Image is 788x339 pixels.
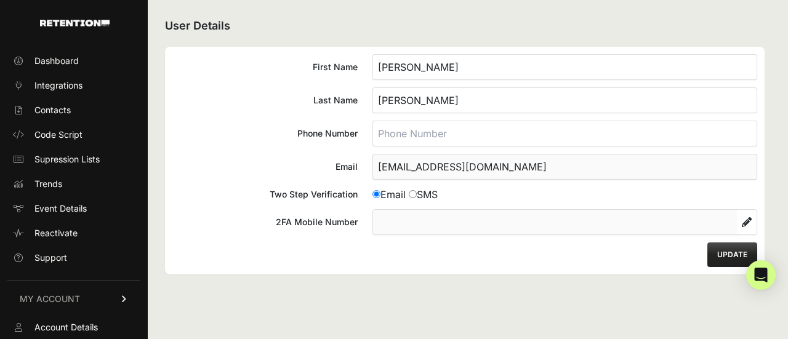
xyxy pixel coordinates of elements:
span: Reactivate [34,227,78,239]
div: Open Intercom Messenger [746,260,776,290]
h2: User Details [165,17,765,34]
div: Email [172,161,358,173]
input: Email [372,190,380,198]
a: Code Script [7,125,140,145]
img: Retention.com [40,20,110,26]
a: Reactivate [7,223,140,243]
a: Trends [7,174,140,194]
input: 2FA Mobile Number [373,210,737,234]
div: Phone Number [172,127,358,140]
input: Last Name [372,87,757,113]
span: MY ACCOUNT [20,293,80,305]
span: Code Script [34,129,82,141]
input: Email [372,154,757,180]
span: Event Details [34,202,87,215]
span: Integrations [34,79,82,92]
span: Supression Lists [34,153,100,166]
input: Phone Number [372,121,757,146]
span: Contacts [34,104,71,116]
div: Two Step Verification [172,188,358,201]
a: Account Details [7,317,140,337]
span: Support [34,252,67,264]
label: SMS [409,188,438,201]
span: Trends [34,178,62,190]
input: SMS [409,190,417,198]
label: Email [372,188,406,201]
span: Account Details [34,321,98,333]
a: Dashboard [7,51,140,71]
div: First Name [172,61,358,73]
input: First Name [372,54,757,80]
a: Supression Lists [7,150,140,169]
div: Last Name [172,94,358,106]
a: Contacts [7,100,140,120]
span: Dashboard [34,55,79,67]
div: 2FA Mobile Number [172,216,358,228]
a: MY ACCOUNT [7,280,140,317]
a: Integrations [7,76,140,95]
button: UPDATE [707,242,757,267]
a: Event Details [7,199,140,218]
a: Support [7,248,140,268]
